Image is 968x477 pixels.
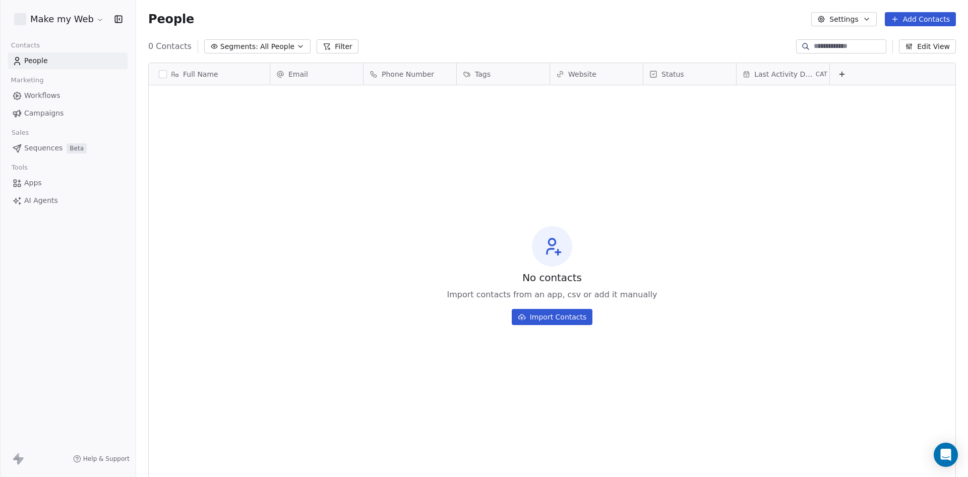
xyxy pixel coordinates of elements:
span: Make my Web [30,13,94,26]
span: Website [568,69,596,79]
span: All People [260,41,294,52]
div: Open Intercom Messenger [934,443,958,467]
span: 0 Contacts [148,40,192,52]
a: Campaigns [8,105,128,122]
span: Campaigns [24,108,64,119]
a: AI Agents [8,192,128,209]
span: People [24,56,48,66]
div: grid [270,85,956,459]
span: Import contacts from an app, csv or add it manually [447,289,657,301]
a: People [8,52,128,69]
button: Filter [317,39,358,54]
a: Import Contacts [512,305,593,325]
span: Apps [24,178,42,188]
span: Sequences [24,143,63,153]
span: Tools [7,160,32,175]
button: Edit View [899,39,956,54]
span: Sales [7,125,33,140]
div: Email [270,63,363,85]
span: Phone Number [382,69,434,79]
a: Workflows [8,87,128,104]
span: People [148,12,194,27]
span: Full Name [183,69,218,79]
span: No contacts [522,271,582,285]
span: Tags [475,69,491,79]
a: Apps [8,175,128,191]
button: Import Contacts [512,309,593,325]
button: Add Contacts [885,12,956,26]
div: Phone Number [364,63,456,85]
span: Beta [67,143,87,153]
span: Help & Support [83,455,130,463]
div: Website [550,63,643,85]
div: Full Name [149,63,270,85]
a: Help & Support [73,455,130,463]
span: AI Agents [24,195,58,206]
div: grid [149,85,270,459]
span: Last Activity Date [754,69,814,79]
span: Contacts [7,38,44,53]
span: CAT [816,70,827,78]
div: Status [643,63,736,85]
span: Segments: [220,41,258,52]
div: Last Activity DateCAT [737,63,829,85]
button: Settings [811,12,876,26]
a: SequencesBeta [8,140,128,156]
span: Email [288,69,308,79]
span: Workflows [24,90,60,101]
button: Make my Web [12,11,106,28]
span: Status [661,69,684,79]
span: Marketing [7,73,48,88]
div: Tags [457,63,550,85]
